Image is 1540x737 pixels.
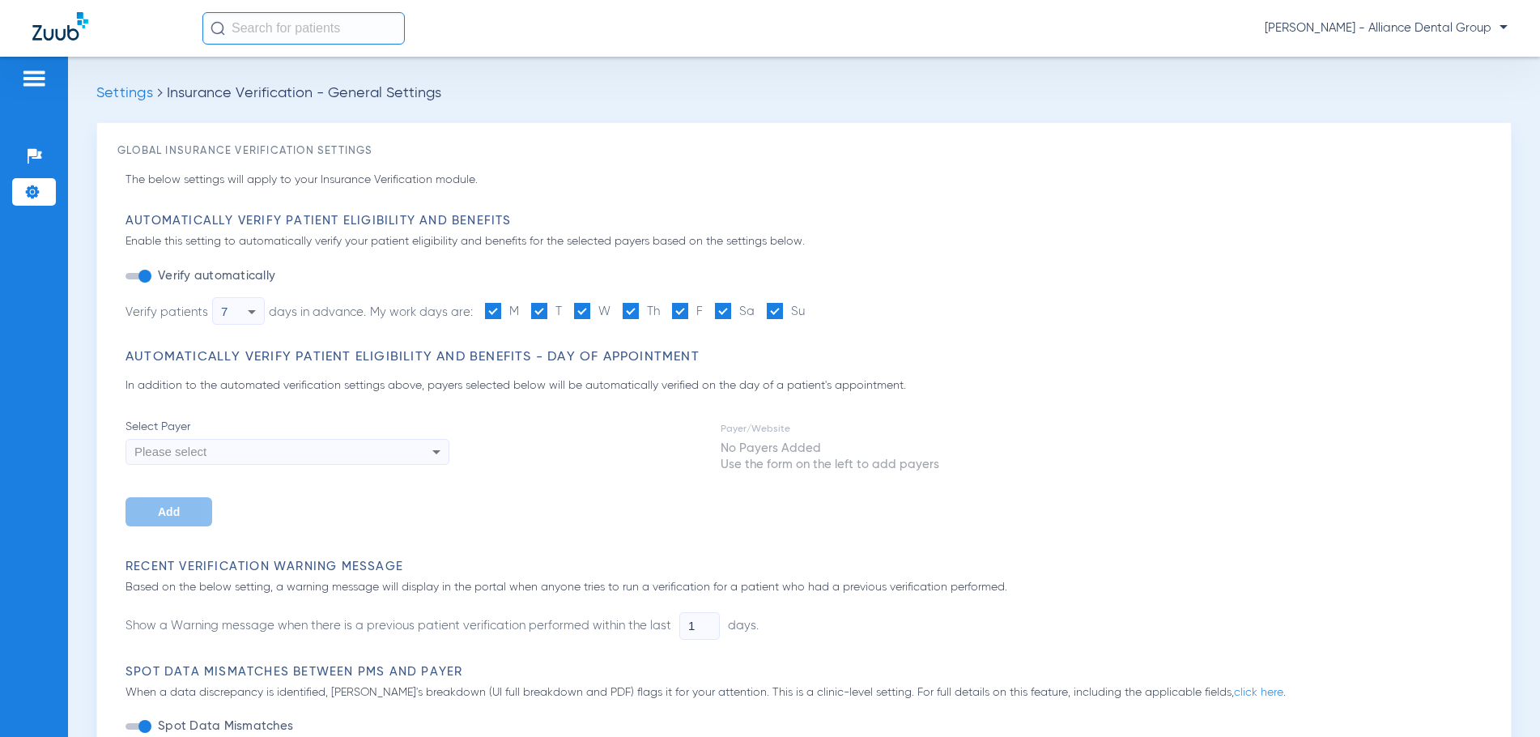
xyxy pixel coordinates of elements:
[1265,20,1508,36] span: [PERSON_NAME] - Alliance Dental Group
[1234,687,1283,698] a: click here
[715,303,755,321] label: Sa
[125,377,1491,394] p: In addition to the automated verification settings above, payers selected below will be automatic...
[125,612,759,640] li: Show a Warning message when there is a previous patient verification performed within the last days.
[125,664,1491,680] h3: Spot Data Mismatches between PMS and Payer
[125,349,1491,365] h3: Automatically Verify Patient Eligibility and Benefits - Day of Appointment
[125,233,1491,250] p: Enable this setting to automatically verify your patient eligibility and benefits for the selecte...
[221,305,228,318] span: 7
[767,303,805,321] label: Su
[623,303,660,321] label: Th
[134,445,206,458] span: Please select
[125,172,1491,189] p: The below settings will apply to your Insurance Verification module.
[125,579,1491,596] p: Based on the below setting, a warning message will display in the portal when anyone tries to run...
[485,303,519,321] label: M
[125,684,1491,701] p: When a data discrepancy is identified, [PERSON_NAME]'s breakdown (UI full breakdown and PDF) flag...
[167,86,441,100] span: Insurance Verification - General Settings
[202,12,405,45] input: Search for patients
[125,559,1491,575] h3: Recent Verification Warning Message
[21,69,47,88] img: hamburger-icon
[117,143,1491,160] h3: Global Insurance Verification Settings
[720,440,940,474] td: No Payers Added Use the form on the left to add payers
[32,12,88,40] img: Zuub Logo
[125,213,1491,229] h3: Automatically Verify Patient Eligibility and Benefits
[720,420,940,438] td: Payer/Website
[155,718,293,735] label: Spot Data Mismatches
[672,303,703,321] label: F
[155,268,275,284] label: Verify automatically
[125,297,366,325] div: Verify patients days in advance.
[574,303,610,321] label: W
[125,419,449,435] span: Select Payer
[211,21,225,36] img: Search Icon
[158,505,180,518] span: Add
[125,497,212,526] button: Add
[370,306,473,318] span: My work days are:
[531,303,562,321] label: T
[96,86,153,100] span: Settings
